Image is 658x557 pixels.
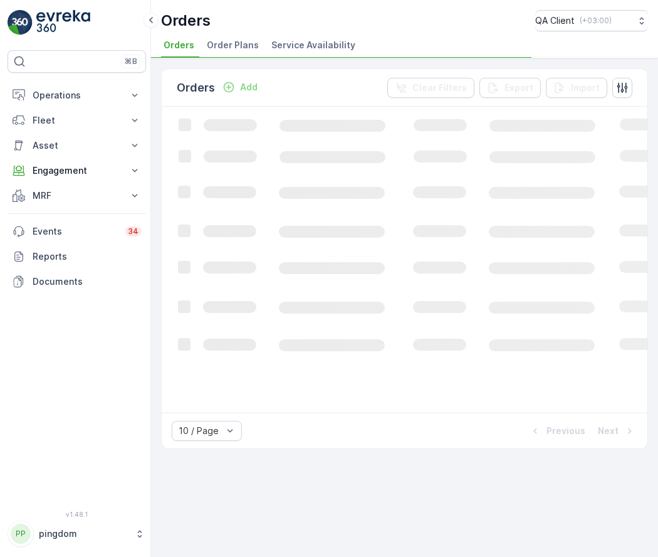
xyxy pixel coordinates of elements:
[8,521,146,547] button: PPpingdom
[177,79,215,97] p: Orders
[33,225,118,238] p: Events
[33,164,121,177] p: Engagement
[33,139,121,152] p: Asset
[161,11,211,31] p: Orders
[125,56,137,66] p: ⌘B
[8,511,146,518] span: v 1.48.1
[598,425,619,437] p: Next
[11,524,31,544] div: PP
[36,10,90,35] img: logo_light-DOdMpM7g.png
[8,83,146,108] button: Operations
[164,39,194,51] span: Orders
[217,80,263,95] button: Add
[8,133,146,158] button: Asset
[128,226,138,236] p: 34
[39,528,128,540] p: pingdom
[33,189,121,202] p: MRF
[8,244,146,269] a: Reports
[33,275,141,288] p: Documents
[546,425,585,437] p: Previous
[479,78,541,98] button: Export
[571,82,600,94] p: Import
[8,158,146,183] button: Engagement
[580,16,612,26] p: ( +03:00 )
[207,39,259,51] span: Order Plans
[597,423,637,438] button: Next
[528,423,587,438] button: Previous
[535,14,575,27] p: QA Client
[8,10,33,35] img: logo
[33,89,121,102] p: Operations
[412,82,467,94] p: Clear Filters
[33,250,141,263] p: Reports
[535,10,648,31] button: QA Client(+03:00)
[387,78,474,98] button: Clear Filters
[271,39,355,51] span: Service Availability
[240,81,258,93] p: Add
[33,114,121,127] p: Fleet
[8,183,146,208] button: MRF
[504,82,533,94] p: Export
[8,269,146,294] a: Documents
[546,78,607,98] button: Import
[8,219,146,244] a: Events34
[8,108,146,133] button: Fleet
